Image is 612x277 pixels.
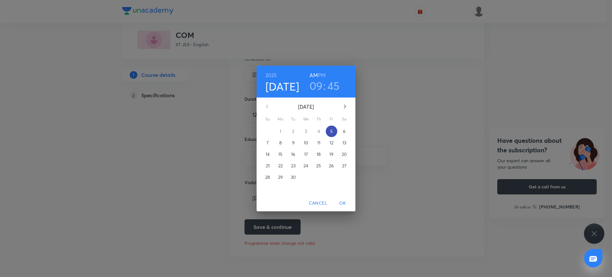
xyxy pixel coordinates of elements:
[326,126,337,137] button: 5
[343,128,346,135] p: 6
[288,171,299,183] button: 30
[265,174,270,180] p: 28
[318,71,325,80] button: PM
[342,140,346,146] p: 13
[303,163,308,169] p: 24
[275,160,286,171] button: 22
[278,151,282,157] p: 15
[291,151,295,157] p: 16
[310,79,323,92] button: 09
[335,199,350,207] span: OK
[304,151,308,157] p: 17
[275,137,286,149] button: 8
[262,116,273,122] span: Su
[300,149,312,160] button: 17
[317,140,320,146] p: 11
[266,71,277,80] button: 2025
[316,163,321,169] p: 25
[266,151,270,157] p: 14
[262,160,273,171] button: 21
[313,116,324,122] span: Th
[262,149,273,160] button: 14
[275,116,286,122] span: Mo
[279,140,282,146] p: 8
[332,197,353,209] button: OK
[323,79,326,92] h3: :
[313,160,324,171] button: 25
[288,160,299,171] button: 23
[339,126,350,137] button: 6
[326,149,337,160] button: 19
[292,140,295,146] p: 9
[266,80,299,93] button: [DATE]
[291,174,296,180] p: 30
[330,140,333,146] p: 12
[329,151,333,157] p: 19
[288,149,299,160] button: 16
[275,171,286,183] button: 29
[300,137,312,149] button: 10
[278,174,283,180] p: 29
[339,116,350,122] span: Sa
[317,151,321,157] p: 18
[339,149,350,160] button: 20
[266,140,269,146] p: 7
[330,128,333,135] p: 5
[278,163,283,169] p: 22
[313,137,324,149] button: 11
[327,79,340,92] button: 45
[309,199,327,207] span: Cancel
[266,163,270,169] p: 21
[300,160,312,171] button: 24
[326,116,337,122] span: Fr
[300,116,312,122] span: We
[262,137,273,149] button: 7
[329,163,334,169] p: 26
[342,163,346,169] p: 27
[342,151,347,157] p: 20
[275,149,286,160] button: 15
[304,140,308,146] p: 10
[326,137,337,149] button: 12
[313,149,324,160] button: 18
[326,160,337,171] button: 26
[310,71,317,80] button: AM
[306,197,330,209] button: Cancel
[339,160,350,171] button: 27
[288,137,299,149] button: 9
[275,103,337,111] p: [DATE]
[288,116,299,122] span: Tu
[291,163,295,169] p: 23
[262,171,273,183] button: 28
[339,137,350,149] button: 13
